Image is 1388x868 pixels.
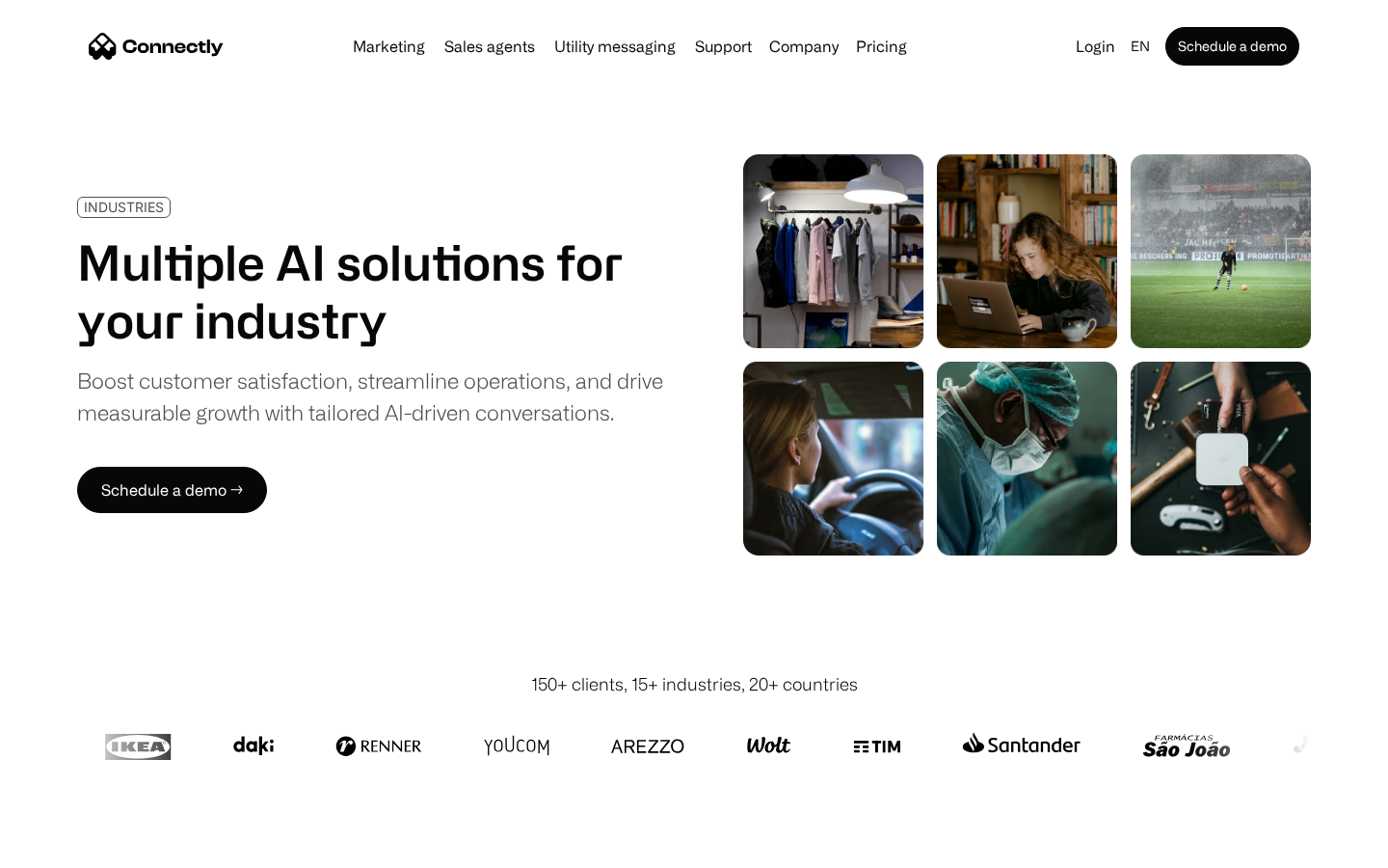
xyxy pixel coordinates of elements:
aside: Language selected: English [19,832,116,861]
a: Schedule a demo [1165,27,1299,66]
a: Utility messaging [547,39,683,54]
a: Login [1068,33,1123,60]
a: Support [687,39,760,54]
div: Company [763,33,844,60]
div: en [1123,33,1161,60]
a: Pricing [848,39,915,54]
a: Sales agents [437,39,543,54]
a: Schedule a demo → [77,467,267,513]
h1: Multiple AI solutions for your industry [77,233,663,349]
div: 150+ clients, 15+ industries, 20+ countries [531,671,858,697]
a: Marketing [345,39,433,54]
div: Company [769,33,839,60]
ul: Language list [39,834,116,861]
div: en [1131,33,1150,60]
div: Boost customer satisfaction, streamline operations, and drive measurable growth with tailored AI-... [77,365,663,428]
a: home [89,32,224,61]
div: INDUSTRIES [84,200,164,214]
